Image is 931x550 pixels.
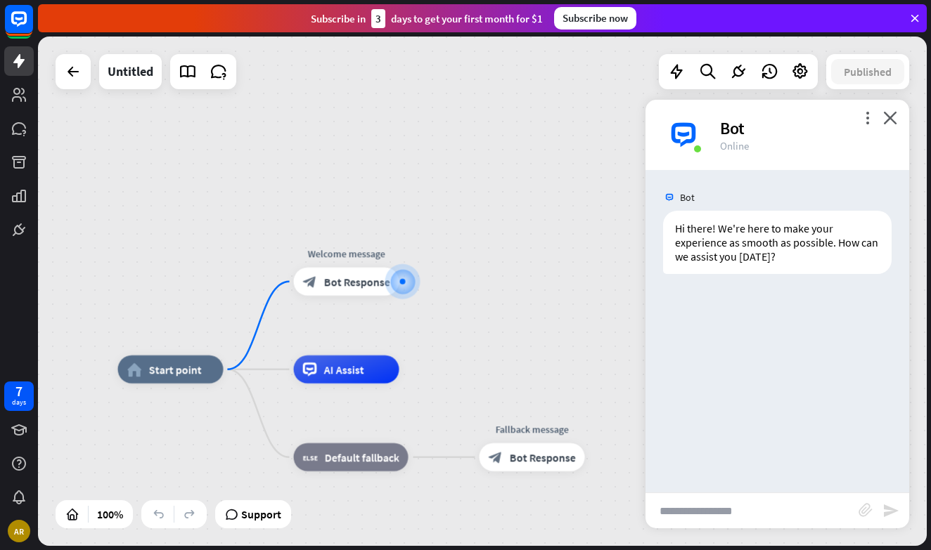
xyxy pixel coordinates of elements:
span: Start point [148,362,201,377]
button: Open LiveChat chat widget [11,6,53,48]
div: Subscribe in days to get your first month for $1 [311,9,543,28]
div: Online [720,139,892,152]
i: block_bot_response [488,450,502,464]
div: Welcome message [283,247,409,261]
i: block_fallback [302,450,317,464]
i: more_vert [861,111,874,124]
div: days [12,398,26,407]
span: Default fallback [324,450,399,464]
i: block_bot_response [302,275,316,289]
div: Fallback message [468,422,595,436]
a: 7 days [4,381,34,411]
span: AI Assist [323,362,364,377]
span: Bot Response [323,275,390,289]
i: send [882,502,899,519]
span: Bot Response [509,450,575,464]
button: Published [831,59,904,84]
div: 100% [93,503,127,525]
div: 7 [15,385,23,398]
span: Bot [680,191,695,204]
div: AR [8,520,30,542]
span: Support [241,503,281,525]
div: Subscribe now [554,7,636,30]
i: home_2 [127,362,141,377]
i: close [883,111,897,124]
i: block_attachment [859,503,873,517]
div: Bot [720,117,892,139]
div: Untitled [108,54,153,89]
div: 3 [371,9,385,28]
div: Hi there! We're here to make your experience as smooth as possible. How can we assist you [DATE]? [663,211,892,274]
